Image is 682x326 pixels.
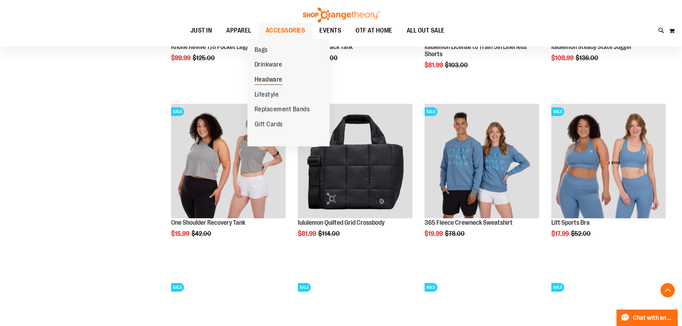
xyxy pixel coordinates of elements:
[255,91,279,100] span: Lifestyle
[255,76,282,85] span: Headware
[355,23,392,39] span: OTF AT HOME
[318,230,341,237] span: $114.00
[407,23,445,39] span: ALL OUT SALE
[425,219,513,226] a: 365 Fleece Crewneck Sweatshirt
[571,230,592,237] span: $52.00
[551,219,590,226] a: Lift Sports Bra
[255,61,282,70] span: Drinkware
[425,62,444,69] span: $81.99
[171,54,192,62] span: $99.99
[661,283,675,297] button: Back To Top
[551,283,564,292] span: SALE
[171,230,190,237] span: $15.99
[171,104,286,219] a: Main view of One Shoulder Recovery TankSALE
[616,310,678,326] button: Chat with an Expert
[425,107,437,116] span: SALE
[255,46,268,55] span: Bags
[302,8,381,23] img: Shop Orangetheory
[298,219,384,226] a: lululemon Quilted Grid Crossbody
[425,43,527,58] a: lululemon License to Train 5in Linerless Shorts
[298,283,311,292] span: SALE
[190,23,212,39] span: JUST IN
[548,100,669,256] div: product
[445,62,469,69] span: $103.00
[255,121,283,130] span: Gift Cards
[425,104,539,219] a: 365 Fleece Crewneck SweatshirtSALE
[319,23,341,39] span: EVENTS
[445,230,466,237] span: $78.00
[551,43,632,50] a: lululemon Steady State Jogger
[171,104,286,218] img: Main view of One Shoulder Recovery Tank
[421,100,543,256] div: product
[171,219,245,226] a: One Shoulder Recovery Tank
[298,104,412,219] a: lululemon Quilted Grid CrossbodySALE
[255,106,310,115] span: Replacement Bands
[193,54,216,62] span: $125.00
[551,104,666,219] a: Main of 2024 Covention Lift Sports BraSALE
[633,315,673,321] span: Chat with an Expert
[266,23,305,39] span: ACCESSORIES
[298,104,412,218] img: lululemon Quilted Grid Crossbody
[425,283,437,292] span: SALE
[576,54,599,62] span: $136.00
[171,107,184,116] span: SALE
[294,100,416,256] div: product
[551,107,564,116] span: SALE
[425,104,539,218] img: 365 Fleece Crewneck Sweatshirt
[171,283,184,292] span: SALE
[551,54,575,62] span: $108.99
[425,230,444,237] span: $19.99
[551,104,666,218] img: Main of 2024 Covention Lift Sports Bra
[192,230,212,237] span: $42.00
[298,230,317,237] span: $81.99
[168,100,289,256] div: product
[551,230,570,237] span: $17.99
[226,23,251,39] span: APPAREL
[171,43,257,50] a: Rhone Revive 7/8 Pocket Legging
